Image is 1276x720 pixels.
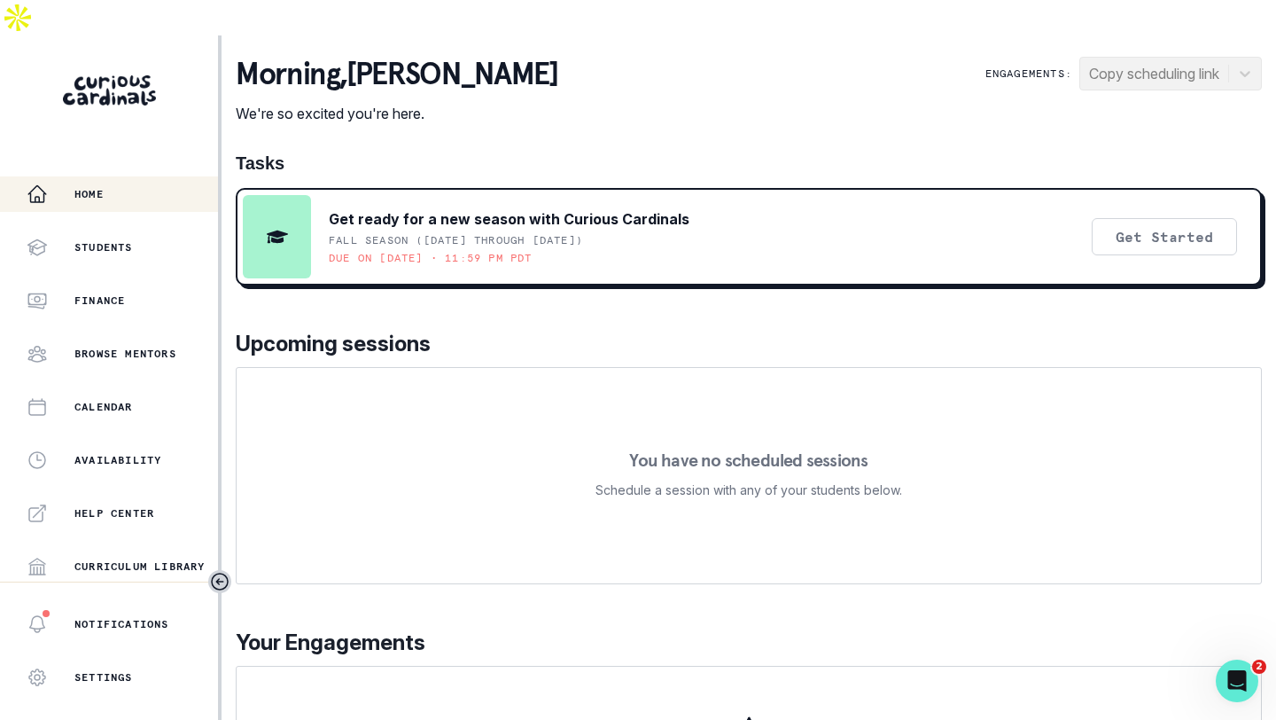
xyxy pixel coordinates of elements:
[629,451,868,469] p: You have no scheduled sessions
[236,328,1262,360] p: Upcoming sessions
[329,251,533,265] p: Due on [DATE] • 11:59 PM PDT
[74,506,154,520] p: Help Center
[1252,660,1266,674] span: 2
[74,347,176,361] p: Browse Mentors
[74,670,133,685] p: Settings
[985,67,1072,81] p: Engagements:
[595,480,902,501] p: Schedule a session with any of your students below.
[236,103,557,124] p: We're so excited you're here.
[1216,660,1258,702] iframe: Intercom live chat
[236,627,1262,659] p: Your Engagements
[1092,218,1237,255] button: Get Started
[236,153,1262,174] h1: Tasks
[74,453,161,467] p: Availability
[208,570,231,593] button: Toggle sidebar
[74,400,133,414] p: Calendar
[63,75,156,106] img: Curious Cardinals Logo
[74,240,133,254] p: Students
[329,208,689,230] p: Get ready for a new season with Curious Cardinals
[329,233,583,247] p: Fall Season ([DATE] through [DATE])
[236,57,557,92] p: morning , [PERSON_NAME]
[74,293,125,308] p: Finance
[74,560,206,574] p: Curriculum Library
[74,617,169,631] p: Notifications
[74,187,104,201] p: Home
